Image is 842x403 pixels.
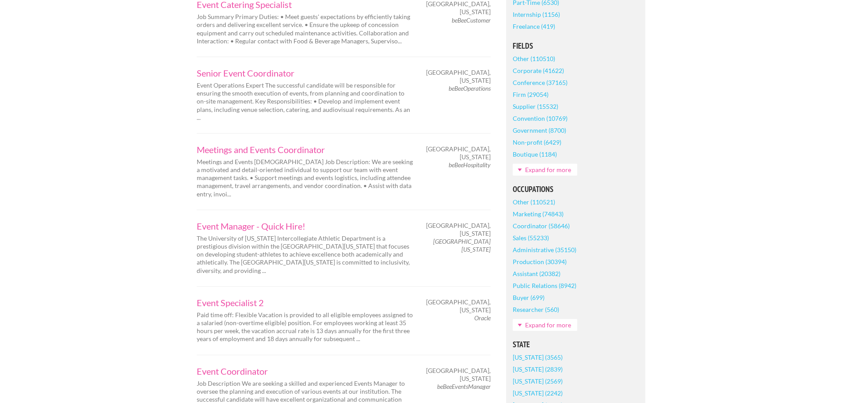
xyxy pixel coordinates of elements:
a: Production (30394) [513,256,567,268]
a: Conference (37165) [513,77,568,88]
em: beBeeCustomer [452,16,491,24]
em: beBeeOperations [449,84,491,92]
h5: State [513,341,639,349]
a: Sales (55233) [513,232,549,244]
a: [US_STATE] (2569) [513,375,563,387]
a: Marketing (74843) [513,208,564,220]
a: Freelance (419) [513,20,555,32]
a: Boutique (1184) [513,148,557,160]
a: Other (110521) [513,196,555,208]
a: Convention (10769) [513,112,568,124]
a: Non-profit (6429) [513,136,561,148]
a: Event Specialist 2 [197,298,413,307]
p: Meetings and Events [DEMOGRAPHIC_DATA] Job Description: We are seeking a motivated and detail-ori... [197,158,413,198]
a: Event Manager - Quick Hire! [197,222,413,230]
span: [GEOGRAPHIC_DATA], [US_STATE] [426,222,491,238]
h5: Fields [513,42,639,50]
a: Government (8700) [513,124,566,136]
span: [GEOGRAPHIC_DATA], [US_STATE] [426,145,491,161]
a: [US_STATE] (3565) [513,351,563,363]
em: Oracle [474,314,491,322]
a: Supplier (15532) [513,100,558,112]
a: Firm (29054) [513,88,549,100]
a: Corporate (41622) [513,65,564,77]
a: Internship (1156) [513,8,560,20]
p: Job Summary Primary Duties: • Meet guests' expectations by efficiently taking orders and deliveri... [197,13,413,45]
em: beBeeEventsManager [437,383,491,390]
h5: Occupations [513,185,639,193]
a: Meetings and Events Coordinator [197,145,413,154]
a: Researcher (560) [513,303,559,315]
p: The University of [US_STATE] Intercollegiate Athletic Department is a prestigious division within... [197,234,413,275]
a: Event Coordinator [197,367,413,376]
a: [US_STATE] (2839) [513,363,563,375]
a: Buyer (699) [513,292,545,303]
em: beBeeHospitality [449,161,491,169]
span: [GEOGRAPHIC_DATA], [US_STATE] [426,69,491,84]
a: Coordinator (58646) [513,220,570,232]
a: Administrative (35150) [513,244,576,256]
a: Expand for more [513,319,577,331]
em: [GEOGRAPHIC_DATA][US_STATE] [433,238,491,253]
a: Assistant (20382) [513,268,560,280]
a: Senior Event Coordinator [197,69,413,77]
p: Paid time off: Flexible Vacation is provided to all eligible employees assigned to a salaried (no... [197,311,413,343]
a: Expand for more [513,164,577,176]
p: Event Operations Expert The successful candidate will be responsible for ensuring the smooth exec... [197,81,413,122]
a: [US_STATE] (2242) [513,387,563,399]
a: Public Relations (8942) [513,280,576,292]
span: [GEOGRAPHIC_DATA], [US_STATE] [426,298,491,314]
a: Other (110510) [513,53,555,65]
span: [GEOGRAPHIC_DATA], [US_STATE] [426,367,491,383]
